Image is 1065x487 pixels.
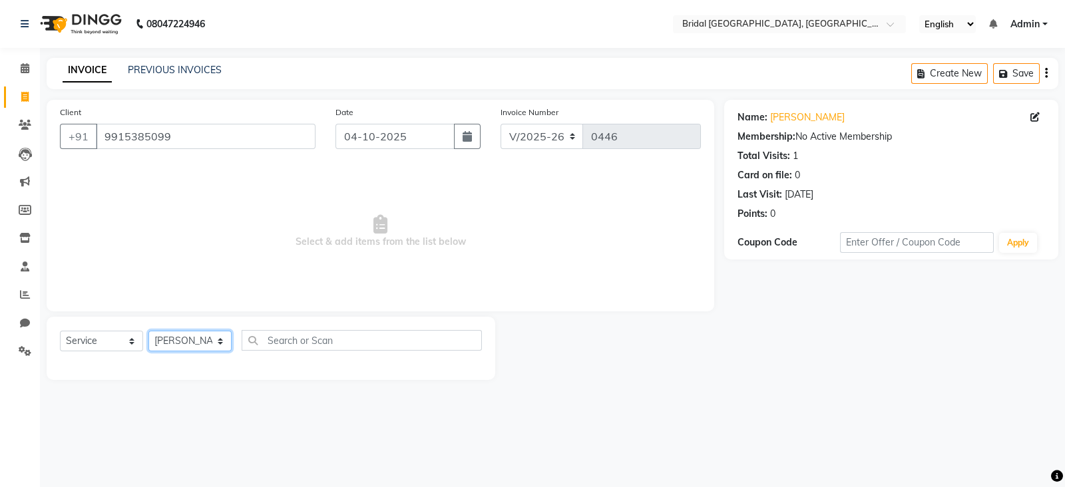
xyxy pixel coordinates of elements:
button: Create New [911,63,988,84]
a: [PERSON_NAME] [770,110,845,124]
button: Apply [999,233,1037,253]
div: [DATE] [785,188,813,202]
div: 1 [793,149,798,163]
input: Search or Scan [242,330,482,351]
div: Points: [738,207,767,221]
input: Enter Offer / Coupon Code [840,232,994,253]
div: Total Visits: [738,149,790,163]
a: PREVIOUS INVOICES [128,64,222,76]
b: 08047224946 [146,5,205,43]
label: Invoice Number [501,106,558,118]
a: INVOICE [63,59,112,82]
label: Date [335,106,353,118]
span: Select & add items from the list below [60,165,701,298]
label: Client [60,106,81,118]
div: No Active Membership [738,130,1045,144]
div: Coupon Code [738,236,840,249]
div: Name: [738,110,767,124]
div: 0 [795,168,800,182]
img: logo [34,5,125,43]
div: Membership: [738,130,795,144]
button: +91 [60,124,97,149]
div: Last Visit: [738,188,782,202]
div: Card on file: [738,168,792,182]
span: Admin [1010,17,1040,31]
input: Search by Name/Mobile/Email/Code [96,124,316,149]
div: 0 [770,207,775,221]
button: Save [993,63,1040,84]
